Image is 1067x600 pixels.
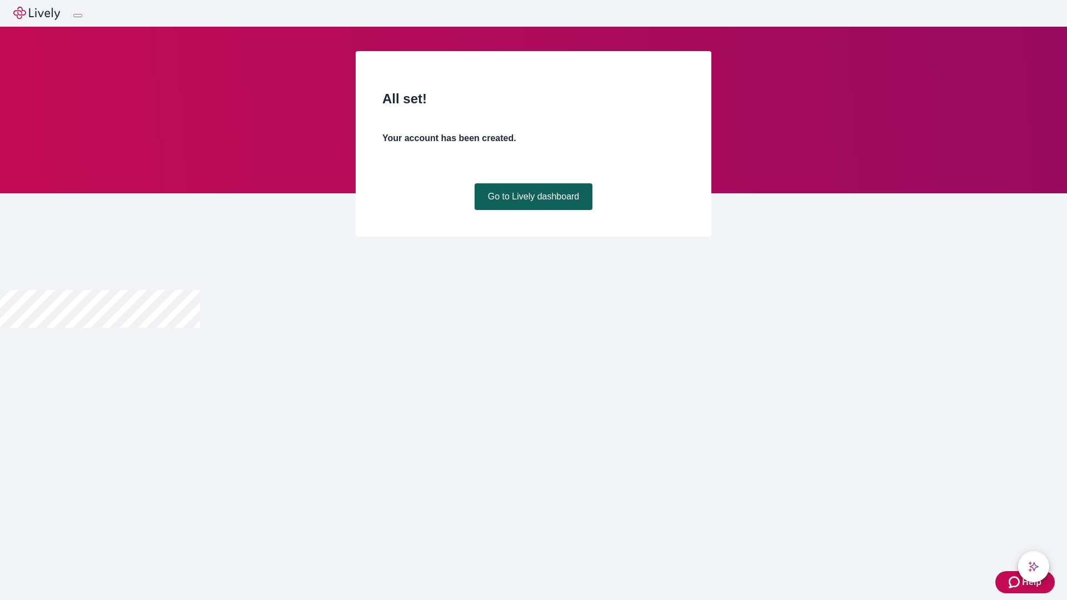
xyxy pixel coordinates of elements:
img: Lively [13,7,60,20]
button: chat [1018,551,1049,582]
svg: Zendesk support icon [1009,576,1022,589]
button: Log out [73,14,82,17]
h4: Your account has been created. [382,132,685,145]
span: Help [1022,576,1041,589]
h2: All set! [382,89,685,109]
a: Go to Lively dashboard [475,183,593,210]
svg: Lively AI Assistant [1028,561,1039,572]
button: Zendesk support iconHelp [995,571,1055,593]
